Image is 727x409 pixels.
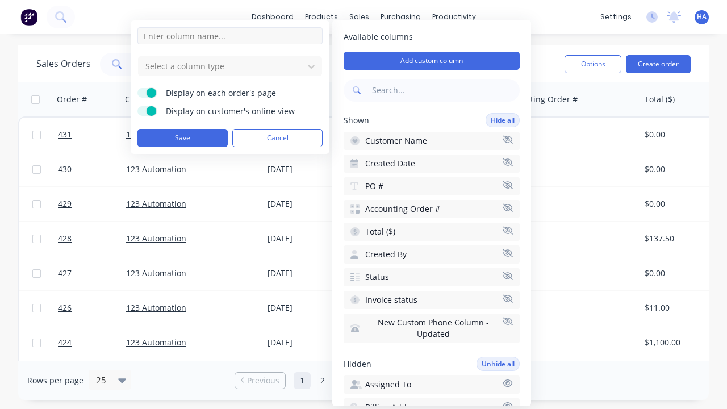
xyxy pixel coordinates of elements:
button: Save [137,129,228,147]
span: Invoice status [365,294,417,306]
button: Created By [344,245,520,264]
div: Customer Name [125,94,187,105]
input: Enter column name... [137,27,323,44]
div: [DATE] [268,302,352,314]
div: productivity [427,9,482,26]
button: Create order [626,55,691,73]
span: Previous [247,375,279,386]
div: $11.00 [645,302,711,314]
img: Factory [20,9,37,26]
span: New Custom Phone Column - Updated [365,317,503,340]
a: 123 Automation [126,337,186,348]
span: PO # [365,181,383,192]
button: Cancel [232,129,323,147]
button: Add custom column [344,52,520,70]
a: 424 [58,325,126,360]
div: $0.00 [645,129,711,140]
div: $137.50 [645,233,711,244]
a: 425 [58,360,126,394]
a: 123 Automation [126,268,186,278]
button: Total ($) [344,223,520,241]
button: Invoice status [344,291,520,309]
button: Customer Name [344,132,520,150]
a: 427 [58,256,126,290]
div: $1,100.00 [645,337,711,348]
div: [DATE] [268,337,352,348]
a: 123 Automation [126,164,186,174]
span: Display on each order's page [166,87,308,99]
span: 428 [58,233,72,244]
div: purchasing [375,9,427,26]
a: Previous page [235,375,285,386]
div: sales [344,9,375,26]
div: Order # [57,94,87,105]
span: 431 [58,129,72,140]
div: [DATE] [268,233,352,244]
span: 429 [58,198,72,210]
a: 428 [58,222,126,256]
button: Accounting Order # [344,200,520,218]
a: 123 Automation [126,198,186,209]
button: Hide all [486,113,520,127]
span: Created By [365,249,407,260]
a: Page 2 [314,372,331,389]
a: 123 Automation [126,129,186,140]
span: 424 [58,337,72,348]
button: Unhide all [477,357,520,371]
div: settings [595,9,637,26]
span: Rows per page [27,375,83,386]
a: 430 [58,152,126,186]
div: $0.00 [645,268,711,279]
a: 123 Automation [126,233,186,244]
button: Assigned To [344,375,520,394]
ul: Pagination [230,372,497,389]
span: Display on customer's online view [166,106,308,117]
span: HA [697,12,707,22]
button: New Custom Phone Column - Updated [344,314,520,343]
button: Created Date [344,155,520,173]
a: 431 [58,118,126,152]
button: Status [344,268,520,286]
a: 123 Automation [126,302,186,313]
div: [DATE] [268,268,352,279]
a: 426 [58,291,126,325]
span: 426 [58,302,72,314]
a: dashboard [246,9,299,26]
span: Total ($) [365,226,395,237]
div: products [299,9,344,26]
span: 427 [58,268,72,279]
h1: Sales Orders [36,59,91,69]
a: Page 1 is your current page [294,372,311,389]
span: Available columns [344,31,520,43]
div: $0.00 [645,164,711,175]
span: Hidden [344,358,371,370]
div: [DATE] [268,164,352,175]
span: 430 [58,164,72,175]
span: Created Date [365,158,415,169]
span: Customer Name [365,135,427,147]
div: Accounting Order # [503,94,578,105]
input: Search... [370,79,520,102]
div: $0.00 [645,198,711,210]
span: Status [365,272,389,283]
button: Options [565,55,621,73]
span: Assigned To [365,379,411,390]
button: PO # [344,177,520,195]
div: [DATE] [268,198,352,210]
a: 429 [58,187,126,221]
div: Total ($) [645,94,675,105]
span: Shown [344,115,369,126]
span: Accounting Order # [365,203,440,215]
